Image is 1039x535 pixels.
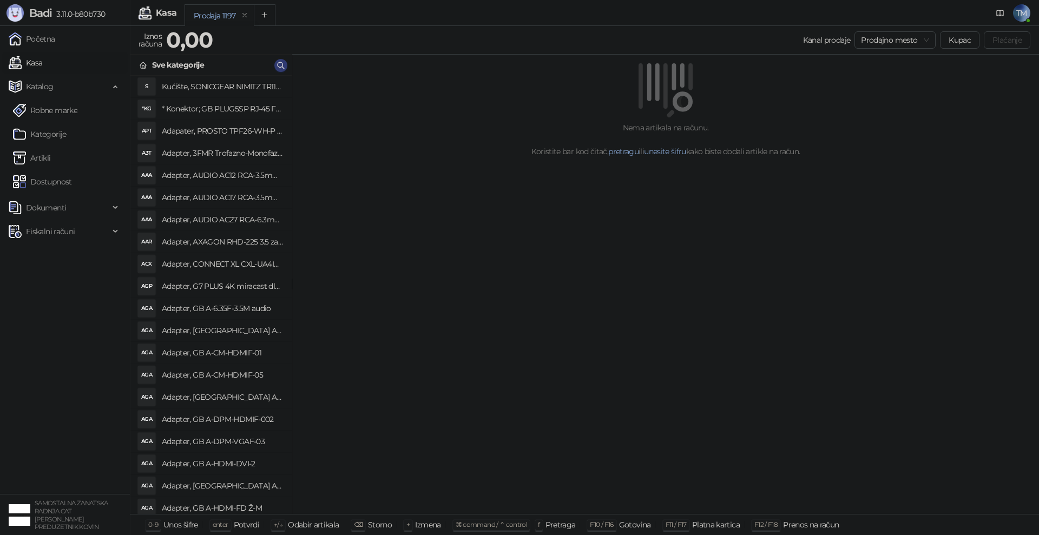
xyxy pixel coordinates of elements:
[456,520,528,529] span: ⌘ command / ⌃ control
[783,518,839,532] div: Prenos na račun
[194,10,235,22] div: Prodaja 1197
[138,455,155,472] div: AGA
[138,211,155,228] div: AAA
[166,27,213,53] strong: 0,00
[13,171,72,193] a: Dostupnost
[138,300,155,317] div: AGA
[984,31,1030,49] button: Plaćanje
[162,122,283,140] h4: Adapater, PROSTO TPF26-WH-P razdelnik
[288,518,339,532] div: Odabir artikala
[415,518,440,532] div: Izmena
[162,233,283,250] h4: Adapter, AXAGON RHD-225 3.5 za 2x2.5
[138,499,155,517] div: AGA
[406,520,410,529] span: +
[1013,4,1030,22] span: TM
[162,189,283,206] h4: Adapter, AUDIO AC17 RCA-3.5mm stereo
[138,411,155,428] div: AGA
[138,366,155,384] div: AGA
[162,100,283,117] h4: * Konektor; GB PLUG5SP RJ-45 FTP Kat.5
[162,167,283,184] h4: Adapter, AUDIO AC12 RCA-3.5mm mono
[148,520,158,529] span: 0-9
[9,28,55,50] a: Početna
[138,322,155,339] div: AGA
[692,518,740,532] div: Platna kartica
[274,520,282,529] span: ↑/↓
[138,122,155,140] div: APT
[156,9,176,17] div: Kasa
[162,322,283,339] h4: Adapter, [GEOGRAPHIC_DATA] A-AC-UKEU-001 UK na EU 7.5A
[138,189,155,206] div: AAA
[138,167,155,184] div: AAA
[130,76,292,514] div: grid
[354,520,363,529] span: ⌫
[138,433,155,450] div: AGA
[138,233,155,250] div: AAR
[940,31,979,49] button: Kupac
[803,34,851,46] div: Kanal prodaje
[666,520,687,529] span: F11 / F17
[138,78,155,95] div: S
[13,147,51,169] a: ArtikliArtikli
[538,520,540,529] span: f
[213,520,228,529] span: enter
[991,4,1009,22] a: Dokumentacija
[608,147,639,156] a: pretragu
[26,197,66,219] span: Dokumenti
[619,518,651,532] div: Gotovina
[29,6,52,19] span: Badi
[162,255,283,273] h4: Adapter, CONNECT XL CXL-UA4IN1 putni univerzalni
[138,388,155,406] div: AGA
[644,147,686,156] a: unesite šifru
[162,411,283,428] h4: Adapter, GB A-DPM-HDMIF-002
[13,123,67,145] a: Kategorije
[35,499,108,531] small: SAMOSTALNA ZANATSKA RADNJA CAT [PERSON_NAME] PREDUZETNIK KOVIN
[162,366,283,384] h4: Adapter, GB A-CM-HDMIF-05
[162,211,283,228] h4: Adapter, AUDIO AC27 RCA-6.3mm stereo
[590,520,613,529] span: F10 / F16
[6,4,24,22] img: Logo
[254,4,275,26] button: Add tab
[138,344,155,361] div: AGA
[162,499,283,517] h4: Adapter, GB A-HDMI-FD Ž-M
[152,59,204,71] div: Sve kategorije
[162,300,283,317] h4: Adapter, GB A-6.35F-3.5M audio
[238,11,252,20] button: remove
[368,518,392,532] div: Storno
[138,477,155,494] div: AGA
[13,100,77,121] a: Robne marke
[162,144,283,162] h4: Adapter, 3FMR Trofazno-Monofazni
[234,518,260,532] div: Potvrdi
[162,433,283,450] h4: Adapter, GB A-DPM-VGAF-03
[9,52,42,74] a: Kasa
[162,455,283,472] h4: Adapter, GB A-HDMI-DVI-2
[162,78,283,95] h4: Kućište, SONICGEAR NIMITZ TR1100 belo BEZ napajanja
[52,9,105,19] span: 3.11.0-b80b730
[138,144,155,162] div: A3T
[162,344,283,361] h4: Adapter, GB A-CM-HDMIF-01
[545,518,576,532] div: Pretraga
[162,278,283,295] h4: Adapter, G7 PLUS 4K miracast dlna airplay za TV
[163,518,198,532] div: Unos šifre
[138,278,155,295] div: AGP
[138,255,155,273] div: ACX
[13,151,26,164] img: Artikli
[754,520,778,529] span: F12 / F18
[26,76,54,97] span: Katalog
[861,32,929,48] span: Prodajno mesto
[305,122,1026,157] div: Nema artikala na računu. Koristite bar kod čitač, ili kako biste dodali artikle na račun.
[9,504,30,526] img: 64x64-companyLogo-ae27db6e-dfce-48a1-b68e-83471bd1bffd.png
[26,221,75,242] span: Fiskalni računi
[136,29,164,51] div: Iznos računa
[162,477,283,494] h4: Adapter, [GEOGRAPHIC_DATA] A-HDMI-FC Ž-M
[162,388,283,406] h4: Adapter, [GEOGRAPHIC_DATA] A-CMU3-LAN-05 hub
